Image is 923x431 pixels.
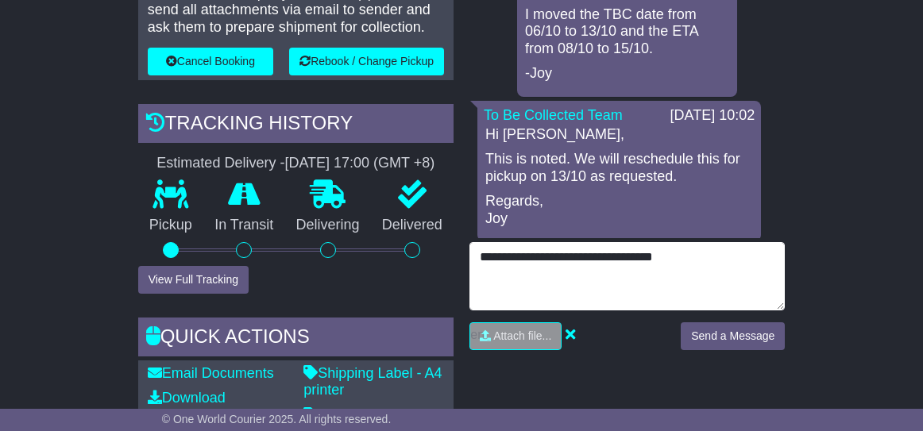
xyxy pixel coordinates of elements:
[148,365,274,381] a: Email Documents
[162,413,392,425] span: © One World Courier 2025. All rights reserved.
[138,266,249,294] button: View Full Tracking
[148,390,226,423] a: Download Documents
[138,217,203,234] p: Pickup
[670,107,755,125] div: [DATE] 10:02
[284,217,370,234] p: Delivering
[371,217,454,234] p: Delivered
[525,65,729,83] p: -Joy
[485,193,753,227] p: Regards, Joy
[303,365,442,398] a: Shipping Label - A4 printer
[284,155,434,172] div: [DATE] 17:00 (GMT +8)
[289,48,444,75] button: Rebook / Change Pickup
[485,151,753,185] p: This is noted. We will reschedule this for pickup on 13/10 as requested.
[485,126,753,144] p: Hi [PERSON_NAME],
[138,155,454,172] div: Estimated Delivery -
[484,107,623,123] a: To Be Collected Team
[525,6,729,58] p: I moved the TBC date from 06/10 to 13/10 and the ETA from 08/10 to 15/10.
[138,317,454,360] div: Quick Actions
[203,217,284,234] p: In Transit
[681,322,785,350] button: Send a Message
[148,48,273,75] button: Cancel Booking
[138,104,454,147] div: Tracking history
